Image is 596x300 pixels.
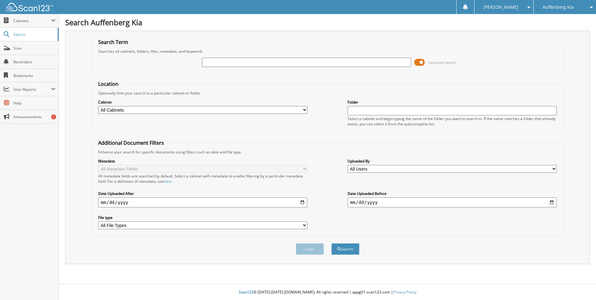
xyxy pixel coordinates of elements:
[13,87,51,92] span: User Reports
[95,149,560,155] div: Enhance your search for specific documents using filters such as date and file type.
[98,99,307,105] label: Cabinet
[348,99,557,105] label: Folder
[95,49,560,54] div: Searches all cabinets, folders, files, metadata, and keywords
[13,100,55,106] span: Help
[95,80,122,87] legend: Location
[6,3,53,11] img: scan123-logo-white.svg
[348,158,557,164] label: Uploaded By
[98,215,307,220] label: File type
[98,197,307,207] input: start
[296,243,324,255] button: Clear
[59,285,596,300] div: © [DATE]-[DATE] [DOMAIN_NAME]. All rights reserved | appg01-scan123-com |
[95,90,560,96] div: Optionally limit your search to a particular cabinet or folder
[51,114,56,119] div: 1
[331,243,359,255] button: Search
[13,59,55,65] span: Reminders
[393,289,416,295] a: Privacy Policy
[13,18,51,23] span: Cabinets
[65,17,590,27] h1: Search Auffenberg Kia
[348,191,557,196] label: Date Uploaded Before
[98,173,307,184] div: All metadata fields are searched by default. Select a cabinet with metadata to enable filtering b...
[13,114,55,119] span: Announcements
[348,197,557,207] input: end
[13,73,55,78] span: Bookmarks
[13,46,55,51] span: Scan
[98,191,307,196] label: Date Uploaded After
[13,32,55,37] span: Search
[483,5,518,9] span: [PERSON_NAME]
[543,5,574,9] span: Auffenberg Kia
[239,289,254,295] span: Scan123
[95,39,131,46] legend: Search Term
[95,139,167,146] legend: Additional Document Filters
[98,158,307,164] label: Metadata
[428,60,456,65] span: Advanced Search
[164,179,172,184] a: here
[348,116,557,127] div: Select a cabinet and begin typing the name of the folder you want to search in. If the name match...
